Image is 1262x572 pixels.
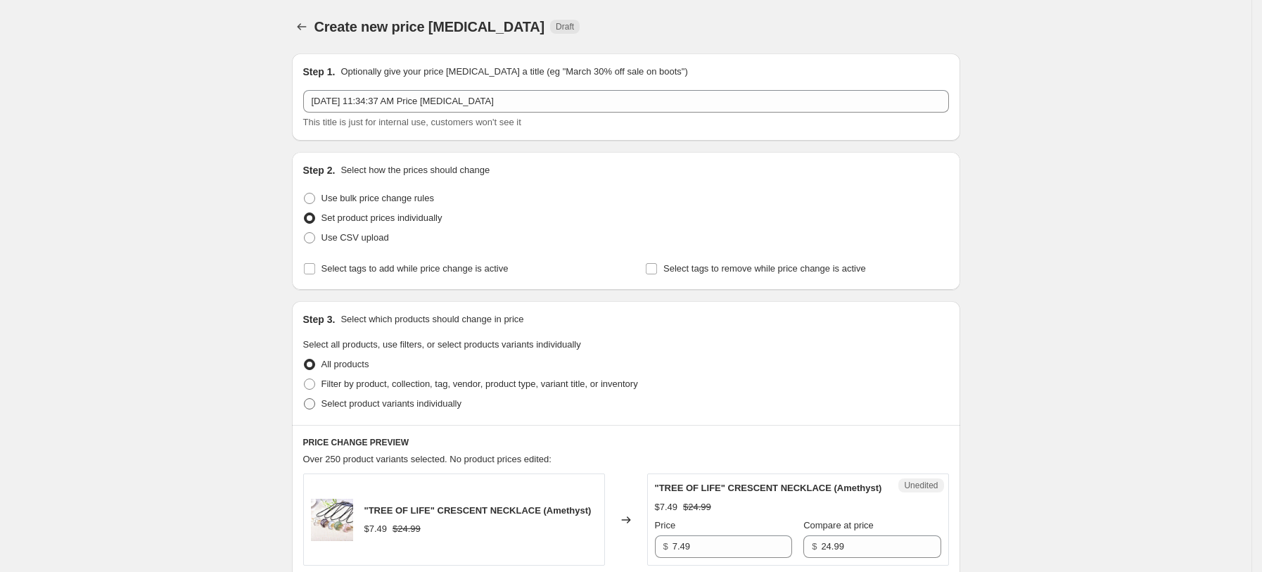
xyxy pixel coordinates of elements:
[663,263,866,274] span: Select tags to remove while price change is active
[303,312,336,326] h2: Step 3.
[321,193,434,203] span: Use bulk price change rules
[904,480,938,491] span: Unedited
[303,117,521,127] span: This title is just for internal use, customers won't see it
[340,163,490,177] p: Select how the prices should change
[340,312,523,326] p: Select which products should change in price
[655,520,676,530] span: Price
[364,522,388,536] div: $7.49
[321,263,509,274] span: Select tags to add while price change is active
[321,379,638,389] span: Filter by product, collection, tag, vendor, product type, variant title, or inventory
[303,65,336,79] h2: Step 1.
[663,541,668,552] span: $
[303,90,949,113] input: 30% off holiday sale
[303,454,552,464] span: Over 250 product variants selected. No product prices edited:
[303,437,949,448] h6: PRICE CHANGE PREVIEW
[683,500,711,514] strike: $24.99
[803,520,874,530] span: Compare at price
[321,232,389,243] span: Use CSV upload
[556,21,574,32] span: Draft
[393,522,421,536] strike: $24.99
[340,65,687,79] p: Optionally give your price [MEDICAL_DATA] a title (eg "March 30% off sale on boots")
[655,483,882,493] span: "TREE OF LIFE" CRESCENT NECKLACE (Amethyst)
[655,500,678,514] div: $7.49
[303,339,581,350] span: Select all products, use filters, or select products variants individually
[364,505,592,516] span: "TREE OF LIFE" CRESCENT NECKLACE (Amethyst)
[812,541,817,552] span: $
[321,212,442,223] span: Set product prices individually
[303,163,336,177] h2: Step 2.
[314,19,545,34] span: Create new price [MEDICAL_DATA]
[292,17,312,37] button: Price change jobs
[321,398,461,409] span: Select product variants individually
[321,359,369,369] span: All products
[311,499,353,541] img: product-image-1527200860_1080x_699e67f4-8337-420a-ac56-c22ff5889f84_80x.jpg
